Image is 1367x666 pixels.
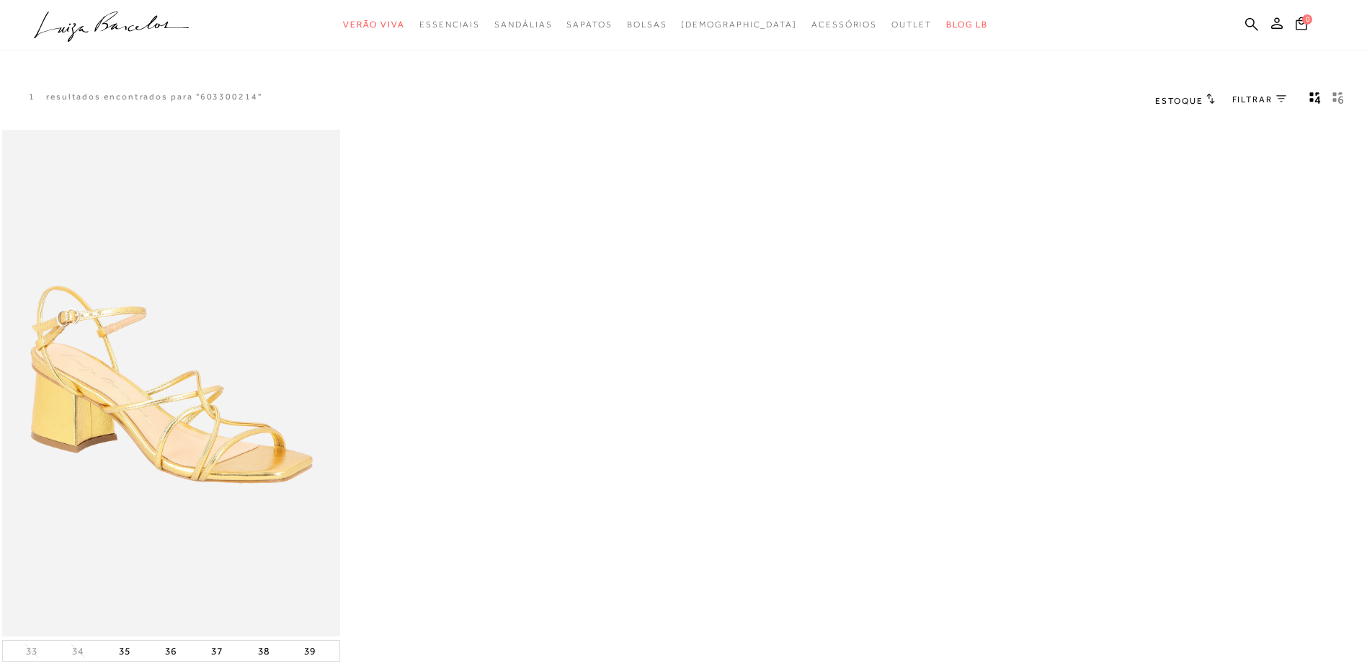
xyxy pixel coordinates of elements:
span: [DEMOGRAPHIC_DATA] [681,19,797,30]
span: Bolsas [627,19,667,30]
a: categoryNavScreenReaderText [419,12,480,38]
button: Mostrar 4 produtos por linha [1305,91,1325,110]
button: 39 [300,641,320,661]
button: 36 [161,641,181,661]
a: categoryNavScreenReaderText [494,12,552,38]
img: SANDÁLIA SALTO BLOCO TIRAS DOURADA [4,132,339,635]
span: Sapatos [566,19,612,30]
span: BLOG LB [946,19,988,30]
button: 37 [207,641,227,661]
: resultados encontrados para "603300214" [46,91,262,103]
a: categoryNavScreenReaderText [343,12,405,38]
button: 35 [115,641,135,661]
button: 34 [68,644,88,658]
span: Sandálias [494,19,552,30]
a: categoryNavScreenReaderText [627,12,667,38]
span: Acessórios [811,19,877,30]
a: categoryNavScreenReaderText [811,12,877,38]
span: Essenciais [419,19,480,30]
button: gridText6Desc [1328,91,1348,110]
a: categoryNavScreenReaderText [566,12,612,38]
a: categoryNavScreenReaderText [891,12,932,38]
a: BLOG LB [946,12,988,38]
span: Outlet [891,19,932,30]
span: 0 [1302,14,1312,25]
p: 1 [29,91,35,103]
span: Estoque [1155,96,1203,106]
span: Verão Viva [343,19,405,30]
button: 0 [1291,16,1312,35]
button: 38 [254,641,274,661]
span: FILTRAR [1232,94,1273,106]
button: 33 [22,644,42,658]
a: noSubCategoriesText [681,12,797,38]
